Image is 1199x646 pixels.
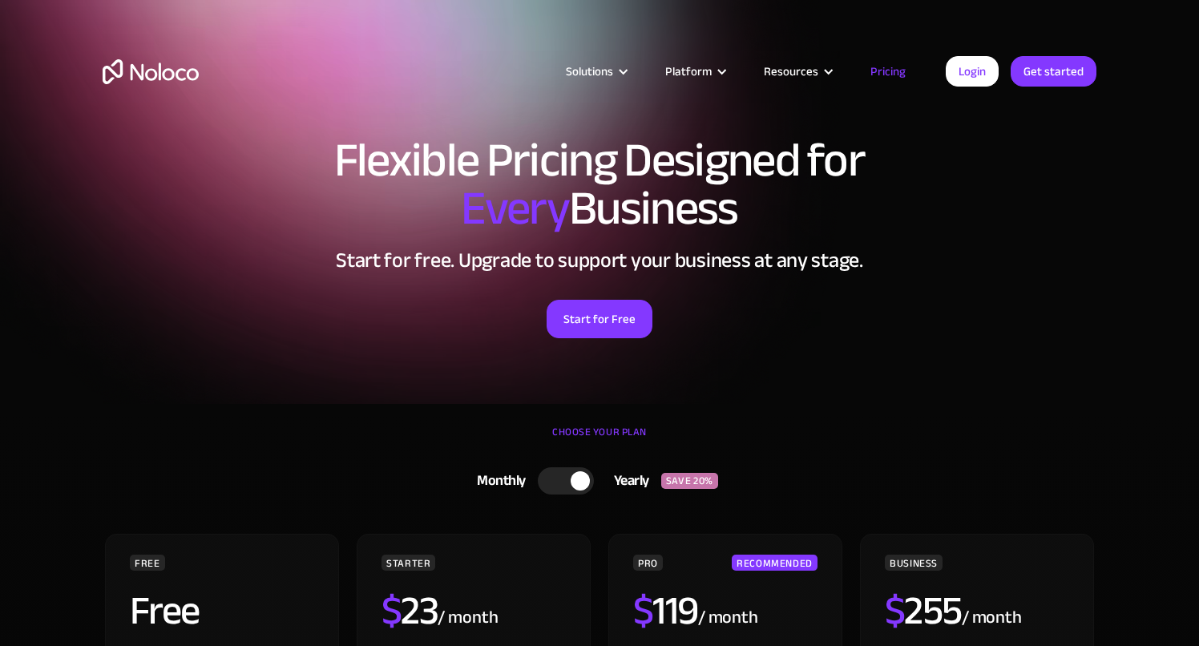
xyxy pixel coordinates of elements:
a: Get started [1011,56,1096,87]
h1: Flexible Pricing Designed for Business [103,136,1096,232]
div: SAVE 20% [661,473,718,489]
a: Start for Free [547,300,652,338]
div: Solutions [566,61,613,82]
div: BUSINESS [885,555,943,571]
div: Resources [764,61,818,82]
a: Login [946,56,999,87]
div: Yearly [594,469,661,493]
div: CHOOSE YOUR PLAN [103,420,1096,460]
h2: 119 [633,591,698,631]
a: Pricing [850,61,926,82]
div: Solutions [546,61,645,82]
div: / month [698,605,758,631]
h2: Start for free. Upgrade to support your business at any stage. [103,248,1096,273]
div: Resources [744,61,850,82]
div: Platform [645,61,744,82]
div: RECOMMENDED [732,555,817,571]
div: Monthly [457,469,538,493]
div: STARTER [381,555,435,571]
a: home [103,59,199,84]
h2: Free [130,591,200,631]
div: / month [438,605,498,631]
div: PRO [633,555,663,571]
div: / month [962,605,1022,631]
span: Every [461,164,569,253]
div: Platform [665,61,712,82]
h2: 23 [381,591,438,631]
div: FREE [130,555,165,571]
h2: 255 [885,591,962,631]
